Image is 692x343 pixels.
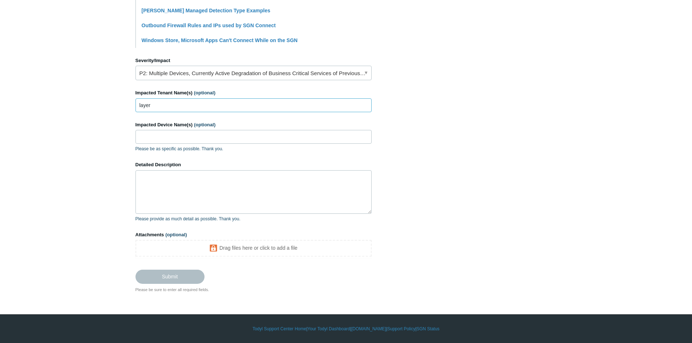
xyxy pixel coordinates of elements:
[135,146,372,152] p: Please be as specific as possible. Thank you.
[387,326,415,332] a: Support Policy
[142,37,298,43] a: Windows Store, Microsoft Apps Can't Connect While on the SGN
[194,122,215,127] span: (optional)
[135,161,372,168] label: Detailed Description
[135,89,372,97] label: Impacted Tenant Name(s)
[307,326,350,332] a: Your Todyl Dashboard
[135,57,372,64] label: Severity/Impact
[135,216,372,222] p: Please provide as much detail as possible. Thank you.
[135,270,205,283] input: Submit
[142,23,276,28] a: Outbound Firewall Rules and IPs used by SGN Connect
[142,8,270,13] a: [PERSON_NAME] Managed Detection Type Examples
[135,121,372,128] label: Impacted Device Name(s)
[165,232,187,237] span: (optional)
[194,90,215,95] span: (optional)
[252,326,306,332] a: Todyl Support Center Home
[135,66,372,80] a: P2: Multiple Devices, Currently Active Degradation of Business Critical Services of Previously Wo...
[351,326,386,332] a: [DOMAIN_NAME]
[135,326,557,332] div: | | | |
[135,287,372,293] div: Please be sure to enter all required fields.
[135,231,372,238] label: Attachments
[417,326,440,332] a: SGN Status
